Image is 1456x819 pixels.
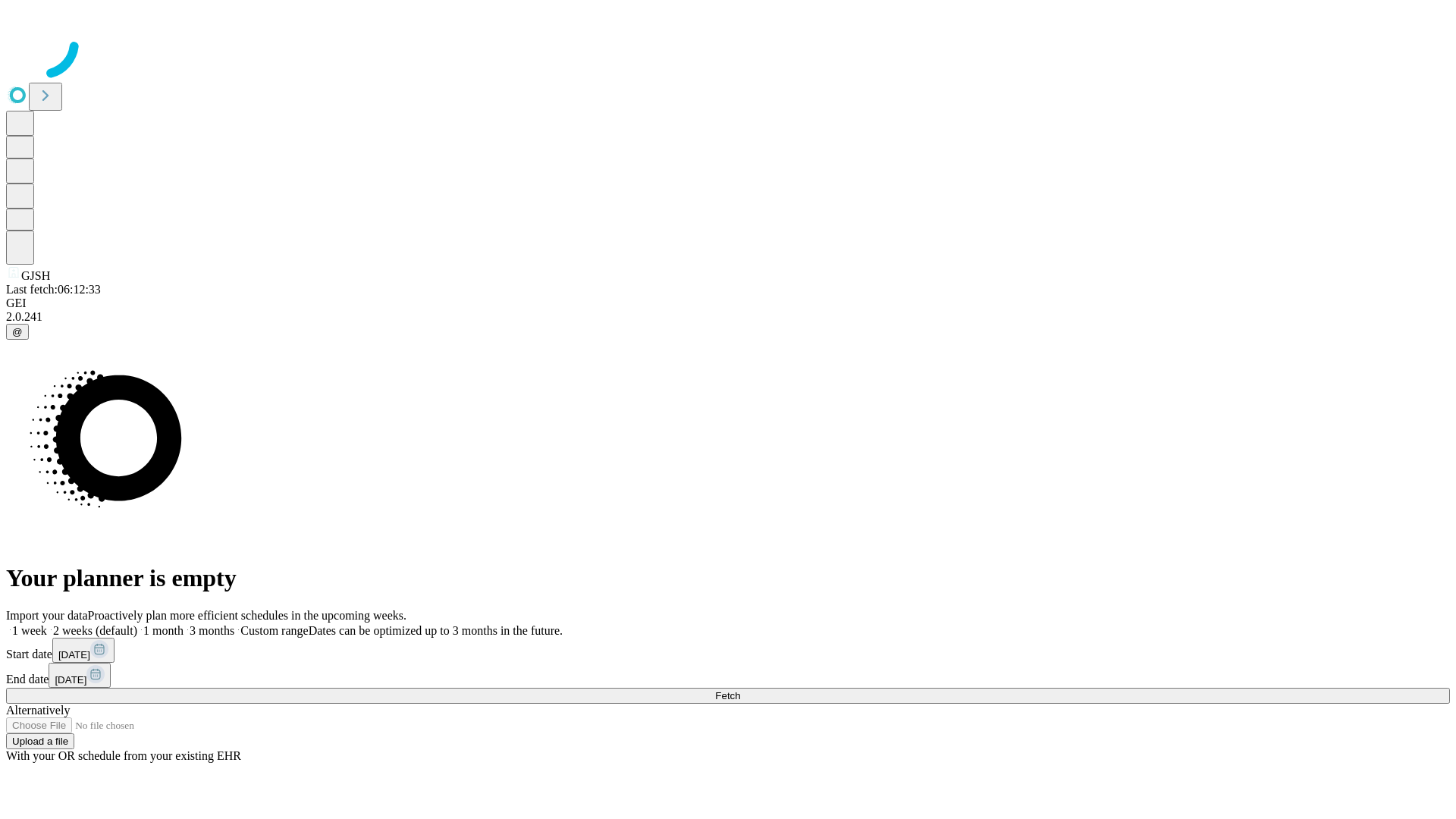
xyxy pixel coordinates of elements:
[309,624,563,637] span: Dates can be optimized up to 3 months in the future.
[12,624,47,637] span: 1 week
[6,663,1450,688] div: End date
[6,324,29,340] button: @
[58,649,90,661] span: [DATE]
[6,749,241,762] span: With your OR schedule from your existing EHR
[6,638,1450,663] div: Start date
[6,283,101,296] span: Last fetch: 06:12:33
[12,326,23,337] span: @
[53,624,137,637] span: 2 weeks (default)
[6,310,1450,324] div: 2.0.241
[88,609,406,622] span: Proactively plan more efficient schedules in the upcoming weeks.
[6,564,1450,592] h1: Your planner is empty
[49,663,111,688] button: [DATE]
[6,297,1450,310] div: GEI
[143,624,184,637] span: 1 month
[6,704,70,717] span: Alternatively
[6,688,1450,704] button: Fetch
[6,733,74,749] button: Upload a file
[240,624,308,637] span: Custom range
[6,609,88,622] span: Import your data
[55,674,86,686] span: [DATE]
[715,690,740,701] span: Fetch
[52,638,115,663] button: [DATE]
[21,269,50,282] span: GJSH
[190,624,234,637] span: 3 months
